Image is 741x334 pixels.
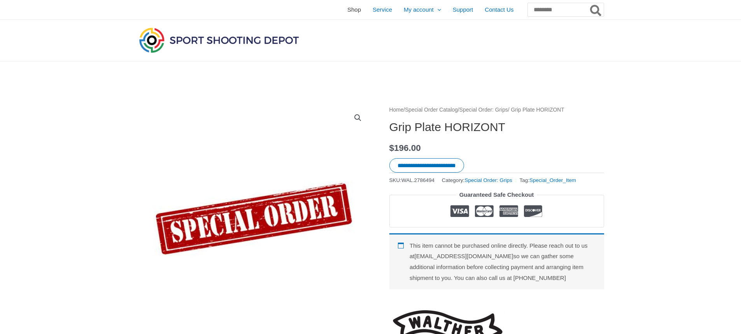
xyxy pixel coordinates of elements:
a: Special Order: Grips [459,107,508,113]
span: Tag: [519,175,576,185]
a: Special Order Catalog [405,107,458,113]
nav: Breadcrumb [389,105,604,115]
span: $ [389,143,394,153]
a: Home [389,107,404,113]
div: This item cannot be purchased online directly. Please reach out to us at [EMAIL_ADDRESS][DOMAIN_N... [389,233,604,289]
span: Category: [442,175,512,185]
a: View full-screen image gallery [351,111,365,125]
span: WAL.2786494 [401,177,434,183]
a: Special_Order_Item [529,177,576,183]
iframe: Customer reviews powered by Trustpilot [389,289,604,299]
span: SKU: [389,175,435,185]
button: Search [589,3,604,16]
legend: Guaranteed Safe Checkout [456,189,537,200]
a: Special Order: Grips [464,177,512,183]
bdi: 196.00 [389,143,421,153]
h1: Grip Plate HORIZONT [389,120,604,134]
img: Sport Shooting Depot [137,26,301,54]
